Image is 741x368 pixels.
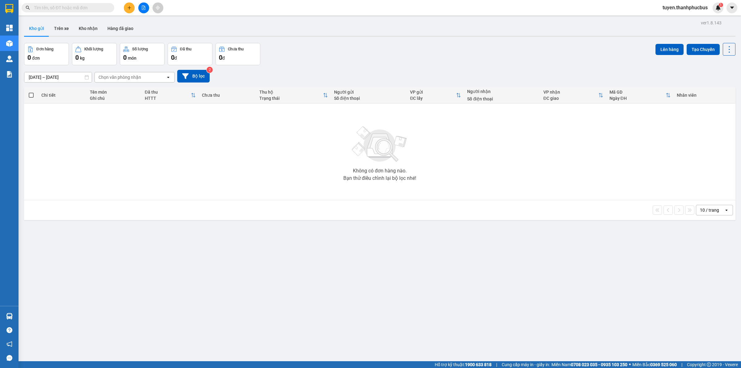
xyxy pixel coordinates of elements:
[467,96,537,101] div: Số điện thoại
[75,54,79,61] span: 0
[655,44,684,55] button: Lên hàng
[153,2,163,13] button: aim
[145,90,191,95] div: Đã thu
[222,56,225,61] span: đ
[465,362,492,367] strong: 1900 633 818
[259,90,323,95] div: Thu hộ
[142,87,199,104] th: Toggle SortBy
[216,43,260,65] button: Chưa thu0đ
[5,4,13,13] img: logo-vxr
[27,54,31,61] span: 0
[334,96,404,101] div: Số điện thoại
[650,362,677,367] strong: 0369 525 060
[658,4,713,11] span: tuyen.thanhphucbus
[6,71,13,78] img: solution-icon
[681,361,682,368] span: |
[26,6,30,10] span: search
[207,67,213,73] sup: 2
[166,75,171,80] svg: open
[123,54,127,61] span: 0
[128,56,136,61] span: món
[435,361,492,368] span: Hỗ trợ kỹ thuật:
[90,96,139,101] div: Ghi chú
[729,5,735,11] span: caret-down
[34,4,107,11] input: Tìm tên, số ĐT hoặc mã đơn
[228,47,244,51] div: Chưa thu
[120,43,165,65] button: Số lượng0món
[174,56,177,61] span: đ
[726,2,737,13] button: caret-down
[49,21,74,36] button: Trên xe
[177,70,210,82] button: Bộ lọc
[84,47,103,51] div: Khối lượng
[719,3,723,7] sup: 1
[502,361,550,368] span: Cung cấp máy in - giấy in:
[629,363,631,366] span: ⚪️
[141,6,146,10] span: file-add
[41,93,84,98] div: Chi tiết
[6,56,13,62] img: warehouse-icon
[407,87,464,104] th: Toggle SortBy
[700,207,719,213] div: 10 / trang
[32,56,40,61] span: đơn
[256,87,331,104] th: Toggle SortBy
[90,90,139,95] div: Tên món
[80,56,85,61] span: kg
[410,90,456,95] div: VP gửi
[551,361,627,368] span: Miền Nam
[496,361,497,368] span: |
[410,96,456,101] div: ĐC lấy
[467,89,537,94] div: Người nhận
[138,2,149,13] button: file-add
[353,168,407,173] div: Không có đơn hàng nào.
[6,40,13,47] img: warehouse-icon
[74,21,103,36] button: Kho nhận
[543,90,598,95] div: VP nhận
[687,44,720,55] button: Tạo Chuyến
[127,6,132,10] span: plus
[219,54,222,61] span: 0
[632,361,677,368] span: Miền Bắc
[132,47,148,51] div: Số lượng
[343,176,416,181] div: Bạn thử điều chỉnh lại bộ lọc nhé!
[707,362,711,367] span: copyright
[103,21,138,36] button: Hàng đã giao
[72,43,117,65] button: Khối lượng0kg
[156,6,160,10] span: aim
[6,341,12,347] span: notification
[24,43,69,65] button: Đơn hàng0đơn
[724,208,729,213] svg: open
[606,87,674,104] th: Toggle SortBy
[24,72,92,82] input: Select a date range.
[677,93,732,98] div: Nhân viên
[36,47,53,51] div: Đơn hàng
[6,355,12,361] span: message
[540,87,606,104] th: Toggle SortBy
[609,90,666,95] div: Mã GD
[180,47,191,51] div: Đã thu
[202,93,253,98] div: Chưa thu
[609,96,666,101] div: Ngày ĐH
[171,54,174,61] span: 0
[98,74,141,80] div: Chọn văn phòng nhận
[701,19,722,26] div: ver 1.8.143
[571,362,627,367] strong: 0708 023 035 - 0935 103 250
[543,96,598,101] div: ĐC giao
[720,3,722,7] span: 1
[349,123,411,166] img: svg+xml;base64,PHN2ZyBjbGFzcz0ibGlzdC1wbHVnX19zdmciIHhtbG5zPSJodHRwOi8vd3d3LnczLm9yZy8yMDAwL3N2Zy...
[6,327,12,333] span: question-circle
[24,21,49,36] button: Kho gửi
[124,2,135,13] button: plus
[259,96,323,101] div: Trạng thái
[6,25,13,31] img: dashboard-icon
[6,313,13,319] img: warehouse-icon
[168,43,212,65] button: Đã thu0đ
[715,5,721,11] img: icon-new-feature
[145,96,191,101] div: HTTT
[334,90,404,95] div: Người gửi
